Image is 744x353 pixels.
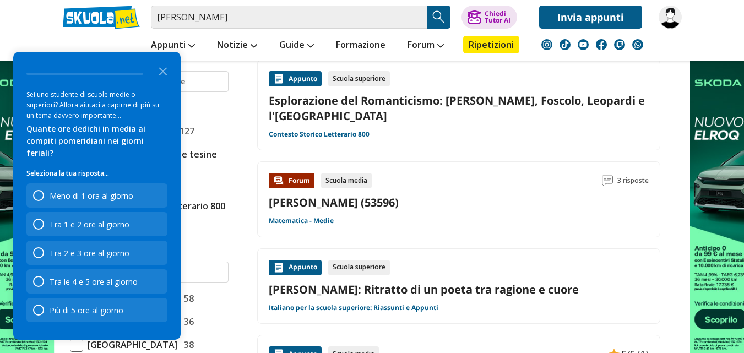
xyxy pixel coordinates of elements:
div: Forum [269,173,314,188]
div: Appunto [269,71,322,86]
a: Forum [405,36,447,56]
a: Italiano per la scuola superiore: Riassunti e Appunti [269,303,438,312]
div: Scuola media [321,173,372,188]
div: Sei uno studente di scuole medie o superiori? Allora aiutaci a capirne di più su un tema davvero ... [26,89,167,121]
a: Guide [276,36,317,56]
div: Tra le 4 e 5 ore al giorno [50,276,138,287]
div: Meno di 1 ora al giorno [50,191,133,201]
a: Appunti [148,36,198,56]
button: Search Button [427,6,450,29]
div: Tra 1 e 2 ore al giorno [50,219,129,230]
a: Contesto Storico Letterario 800 [269,130,370,139]
button: ChiediTutor AI [461,6,517,29]
img: NICK- [659,6,682,29]
div: Quante ore dedichi in media ai compiti pomeridiani nei giorni feriali? [26,123,167,159]
p: Seleziona la tua risposta... [26,168,167,179]
span: 36 [180,314,194,329]
img: Forum contenuto [273,175,284,186]
span: 38 [180,338,194,352]
div: Scuola superiore [328,260,390,275]
a: Notizie [214,36,260,56]
button: Close the survey [152,59,174,82]
img: Commenti lettura [602,175,613,186]
img: twitch [614,39,625,50]
a: Esplorazione del Romanticismo: [PERSON_NAME], Foscolo, Leopardi e l'[GEOGRAPHIC_DATA] [269,93,649,123]
div: Più di 5 ore al giorno [50,305,123,316]
input: Cerca appunti, riassunti o versioni [151,6,427,29]
div: Più di 5 ore al giorno [26,298,167,322]
span: 127 [175,124,194,138]
div: Scuola superiore [328,71,390,86]
img: tiktok [560,39,571,50]
div: Tra 2 e 3 ore al giorno [50,248,129,258]
img: Appunti contenuto [273,262,284,273]
span: 58 [180,291,194,306]
div: Survey [13,52,181,340]
img: Appunti contenuto [273,73,284,84]
img: facebook [596,39,607,50]
img: youtube [578,39,589,50]
span: 3 risposte [617,173,649,188]
div: Tra 1 e 2 ore al giorno [26,212,167,236]
a: Ripetizioni [463,36,519,53]
a: Formazione [333,36,388,56]
img: instagram [541,39,552,50]
div: Tra 2 e 3 ore al giorno [26,241,167,265]
div: Chiedi Tutor AI [485,10,511,24]
div: Tra le 4 e 5 ore al giorno [26,269,167,294]
span: [GEOGRAPHIC_DATA] [83,338,177,352]
div: Meno di 1 ora al giorno [26,183,167,208]
a: Matematica - Medie [269,216,334,225]
div: Appunto [269,260,322,275]
a: [PERSON_NAME]: Ritratto di un poeta tra ragione e cuore [269,282,649,297]
a: Invia appunti [539,6,642,29]
a: [PERSON_NAME] (53596) [269,195,399,210]
img: WhatsApp [632,39,643,50]
img: Cerca appunti, riassunti o versioni [431,9,447,25]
